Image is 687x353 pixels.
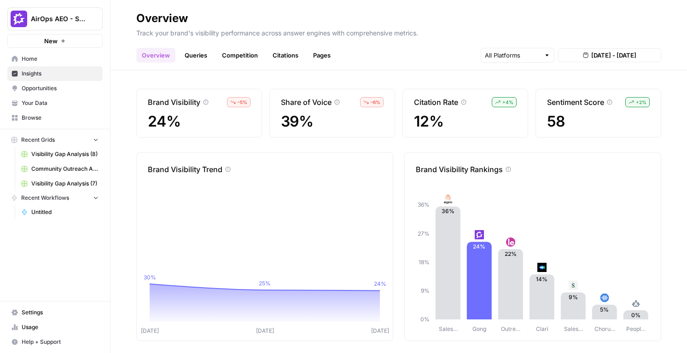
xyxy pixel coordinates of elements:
span: 24% [148,113,250,130]
tspan: [DATE] [256,327,274,334]
tspan: Outre… [501,325,520,332]
img: vpq3xj2nnch2e2ivhsgwmf7hbkjf [569,281,578,290]
a: Queries [179,48,213,63]
a: Citations [267,48,304,63]
tspan: 9% [421,287,430,294]
button: Workspace: AirOps AEO - Single Brand (Gong) [7,7,103,30]
button: Recent Grids [7,133,103,147]
tspan: 36% [418,201,430,208]
button: Recent Workflows [7,191,103,205]
text: 9% [569,294,578,301]
img: h6qlr8a97mop4asab8l5qtldq2wv [537,263,547,272]
button: Help + Support [7,335,103,349]
img: e001jt87q6ctylcrzboubucy6uux [443,195,453,204]
a: Your Data [7,96,103,110]
a: Competition [216,48,263,63]
input: All Platforms [485,51,540,60]
text: 22% [505,250,517,257]
span: – 6 % [371,98,380,106]
span: Untitled [31,208,99,216]
p: Brand Visibility Trend [148,164,222,175]
span: Visibility Gap Analysis (7) [31,179,99,188]
a: Visibility Gap Analysis (8) [17,147,103,162]
span: Usage [22,323,99,331]
a: Home [7,52,103,66]
text: 5% [600,306,609,313]
text: 24% [473,243,485,250]
span: 58 [547,113,650,130]
button: New [7,34,103,48]
span: – 5 % [238,98,247,106]
span: [DATE] - [DATE] [591,51,636,60]
span: AirOps AEO - Single Brand (Gong) [31,14,87,23]
tspan: [DATE] [371,327,389,334]
img: w5j8drkl6vorx9oircl0z03rjk9p [506,237,515,247]
img: w6cjb6u2gvpdnjw72qw8i2q5f3eb [475,230,484,239]
img: AirOps AEO - Single Brand (Gong) Logo [11,11,27,27]
tspan: Sales… [439,325,458,332]
a: Settings [7,305,103,320]
a: Browse [7,110,103,125]
a: Opportunities [7,81,103,96]
tspan: 27% [418,230,430,237]
a: Pages [308,48,336,63]
tspan: 24% [374,280,386,287]
tspan: Clari [536,325,548,332]
span: + 2 % [636,98,646,106]
img: m91aa644vh47mb0y152o0kapheco [631,299,640,308]
tspan: 18% [419,259,430,266]
div: Overview [136,11,188,26]
tspan: Sales… [564,325,583,332]
p: Citation Rate [414,97,458,108]
span: Settings [22,308,99,317]
p: Brand Visibility [148,97,200,108]
tspan: [DATE] [141,327,159,334]
a: Untitled [17,205,103,220]
span: Help + Support [22,338,99,346]
span: Insights [22,69,99,78]
span: New [44,36,58,46]
a: Community Outreach Analysis [17,162,103,176]
span: Recent Workflows [21,194,69,202]
span: Visibility Gap Analysis (8) [31,150,99,158]
p: Brand Visibility Rankings [416,164,503,175]
span: 12% [414,113,517,130]
a: Usage [7,320,103,335]
img: khqciriqz2uga3pxcoz8d1qji9pc [600,293,609,302]
text: 36% [442,208,454,214]
span: Opportunities [22,84,99,93]
span: + 4 % [502,98,513,106]
tspan: Choru… [594,325,615,332]
tspan: 30% [144,274,156,281]
p: Share of Voice [281,97,332,108]
p: Track your brand's visibility performance across answer engines with comprehensive metrics. [136,26,661,38]
text: 0% [631,312,640,318]
span: 39% [281,113,384,130]
button: [DATE] - [DATE] [558,48,661,62]
span: Home [22,55,99,63]
span: Recent Grids [21,136,55,144]
p: Sentiment Score [547,97,604,108]
tspan: Gong [472,325,486,332]
span: Browse [22,114,99,122]
span: Community Outreach Analysis [31,165,99,173]
text: 14% [536,276,547,283]
span: Your Data [22,99,99,107]
tspan: Peopl… [626,325,646,332]
tspan: 0% [420,316,430,323]
tspan: 25% [259,280,271,287]
a: Insights [7,66,103,81]
a: Visibility Gap Analysis (7) [17,176,103,191]
a: Overview [136,48,175,63]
